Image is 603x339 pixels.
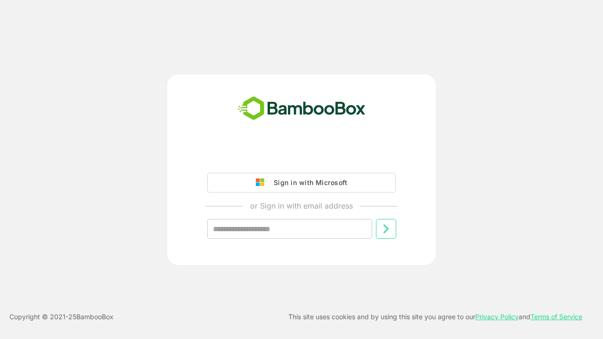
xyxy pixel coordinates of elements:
img: google [256,178,269,187]
p: or Sign in with email address [250,200,353,211]
button: Sign in with Microsoft [207,173,396,193]
a: Privacy Policy [475,313,519,321]
p: Copyright © 2021- 25 BambooBox [9,311,114,323]
div: Sign in with Microsoft [269,177,347,189]
img: bamboobox [233,93,371,124]
a: Terms of Service [530,313,582,321]
p: This site uses cookies and by using this site you agree to our and [288,311,582,323]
